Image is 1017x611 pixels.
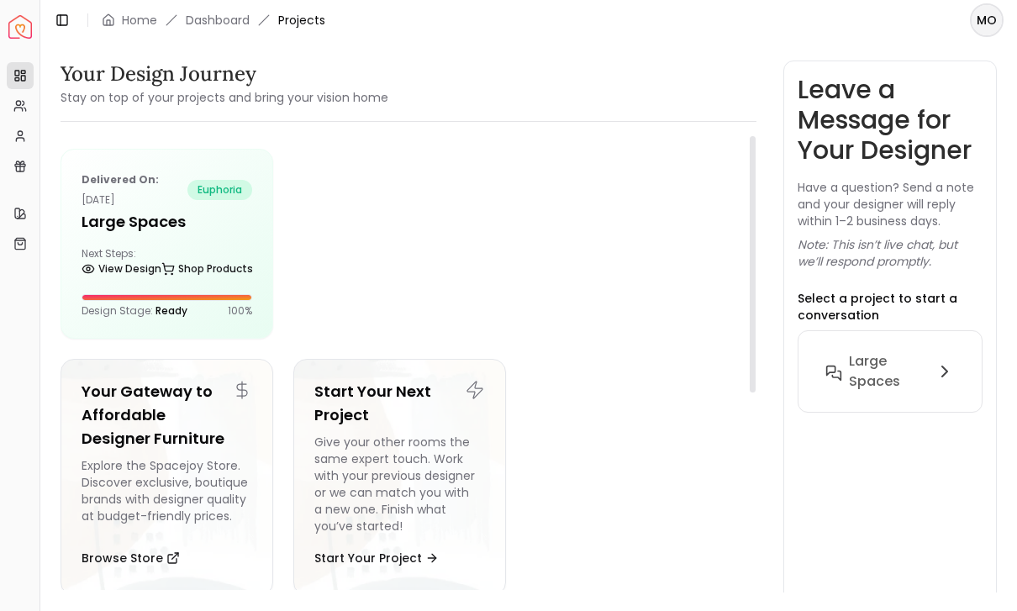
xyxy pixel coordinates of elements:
a: Shop Products [161,257,253,281]
a: Your Gateway to Affordable Designer FurnitureExplore the Spacejoy Store. Discover exclusive, bout... [61,359,273,596]
h5: Start Your Next Project [314,380,485,427]
a: View Design [82,257,161,281]
button: Browse Store [82,541,180,575]
div: Give your other rooms the same expert touch. Work with your previous designer or we can match you... [314,434,485,535]
div: Next Steps: [82,247,252,281]
p: Have a question? Send a note and your designer will reply within 1–2 business days. [798,179,983,229]
img: Spacejoy Logo [8,15,32,39]
h3: Leave a Message for Your Designer [798,75,983,166]
h5: Your Gateway to Affordable Designer Furniture [82,380,252,450]
button: Large Spaces [812,345,969,398]
a: Start Your Next ProjectGive your other rooms the same expert touch. Work with your previous desig... [293,359,506,596]
h6: Large Spaces [849,351,929,392]
p: Select a project to start a conversation [798,290,983,324]
b: Delivered on: [82,172,159,187]
a: Dashboard [186,12,250,29]
h5: Large Spaces [82,210,252,234]
p: Design Stage: [82,304,187,318]
span: MO [972,5,1002,35]
p: Note: This isn’t live chat, but we’ll respond promptly. [798,236,983,270]
span: euphoria [187,180,252,200]
p: [DATE] [82,170,187,210]
button: MO [970,3,1004,37]
span: Ready [155,303,187,318]
small: Stay on top of your projects and bring your vision home [61,89,388,106]
a: Home [122,12,157,29]
h3: Your Design Journey [61,61,388,87]
p: 100 % [228,304,252,318]
span: Projects [278,12,325,29]
button: Start Your Project [314,541,439,575]
nav: breadcrumb [102,12,325,29]
a: Spacejoy [8,15,32,39]
div: Explore the Spacejoy Store. Discover exclusive, boutique brands with designer quality at budget-f... [82,457,252,535]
